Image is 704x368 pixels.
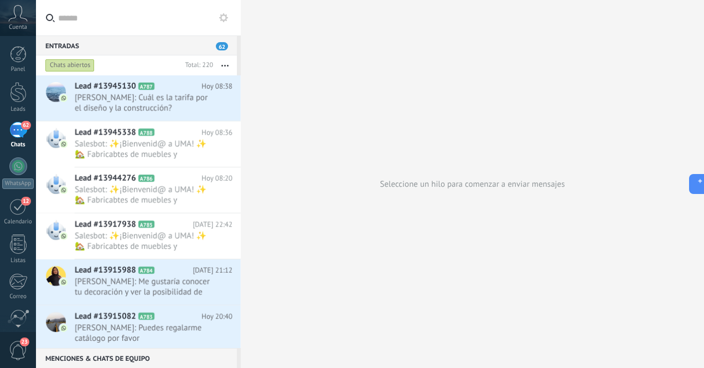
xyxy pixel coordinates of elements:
span: Lead #13915082 [75,311,136,322]
span: Lead #13945130 [75,81,136,92]
div: Listas [2,257,34,264]
div: Total: 220 [180,60,213,71]
a: Lead #13945338 A788 Hoy 08:36 Salesbot: ✨¡Bienvenid@ a UMA! ✨ 🏡 Fabricabtes de muebles y decoraci... [36,121,241,167]
img: com.amocrm.amocrmwa.svg [60,232,68,240]
span: Lead #13917938 [75,219,136,230]
span: 62 [21,121,30,130]
div: Calendario [2,218,34,226]
span: A784 [138,267,154,274]
a: Lead #13917938 A785 [DATE] 22:42 Salesbot: ✨¡Bienvenid@ a UMA! ✨ 🏡 Fabricabtes de muebles y decor... [36,213,241,259]
a: Lead #13944276 A786 Hoy 08:20 Salesbot: ✨¡Bienvenid@ a UMA! ✨ 🏡 Fabricabtes de muebles y decoraci... [36,167,241,213]
span: [PERSON_NAME]: Puedes regalarme catálogo por favor [75,323,211,344]
div: Entradas [36,35,237,55]
span: 23 [20,338,29,346]
div: WhatsApp [2,178,34,189]
div: Menciones & Chats de equipo [36,348,237,368]
span: Lead #13945338 [75,127,136,138]
span: A785 [138,221,154,228]
span: Salesbot: ✨¡Bienvenid@ a UMA! ✨ 🏡 Fabricabtes de muebles y decoración artesanal 💫 Diseñamos y fab... [75,185,211,206]
div: Chats abiertos [45,59,95,72]
a: Lead #13915988 A784 [DATE] 21:12 [PERSON_NAME]: Me gustaría conocer tu decoración y ver la posibi... [36,259,241,305]
span: Salesbot: ✨¡Bienvenid@ a UMA! ✨ 🏡 Fabricabtes de muebles y decoración artesanal 💫 Diseñamos y fab... [75,139,211,160]
img: com.amocrm.amocrmwa.svg [60,140,68,148]
div: Chats [2,141,34,149]
span: Hoy 20:40 [201,311,232,322]
span: 62 [216,42,228,50]
span: A786 [138,175,154,182]
span: A783 [138,313,154,320]
span: Lead #13944276 [75,173,136,184]
span: Salesbot: ✨¡Bienvenid@ a UMA! ✨ 🏡 Fabricabtes de muebles y decoración artesanal 💫 Diseñamos y fab... [75,231,211,252]
img: com.amocrm.amocrmwa.svg [60,278,68,286]
img: com.amocrm.amocrmwa.svg [60,324,68,332]
span: Lead #13915988 [75,265,136,276]
a: Lead #13945130 A787 Hoy 08:38 [PERSON_NAME]: Cuál es la tarifa por el diseño y la construcción? [36,75,241,121]
img: com.amocrm.amocrmwa.svg [60,186,68,194]
span: [DATE] 21:12 [193,265,232,276]
div: Correo [2,293,34,300]
span: 12 [21,197,30,206]
span: Cuenta [9,24,27,31]
span: Hoy 08:36 [201,127,232,138]
span: Hoy 08:38 [201,81,232,92]
div: Leads [2,106,34,113]
span: [PERSON_NAME]: Me gustaría conocer tu decoración y ver la posibilidad de venderlos como complemen... [75,277,211,298]
span: A788 [138,129,154,136]
div: Panel [2,66,34,73]
a: Lead #13915082 A783 Hoy 20:40 [PERSON_NAME]: Puedes regalarme catálogo por favor [36,305,241,351]
button: Más [213,55,237,75]
span: [DATE] 22:42 [193,219,232,230]
img: com.amocrm.amocrmwa.svg [60,94,68,102]
span: [PERSON_NAME]: Cuál es la tarifa por el diseño y la construcción? [75,93,211,114]
span: A787 [138,83,154,90]
span: Hoy 08:20 [201,173,232,184]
